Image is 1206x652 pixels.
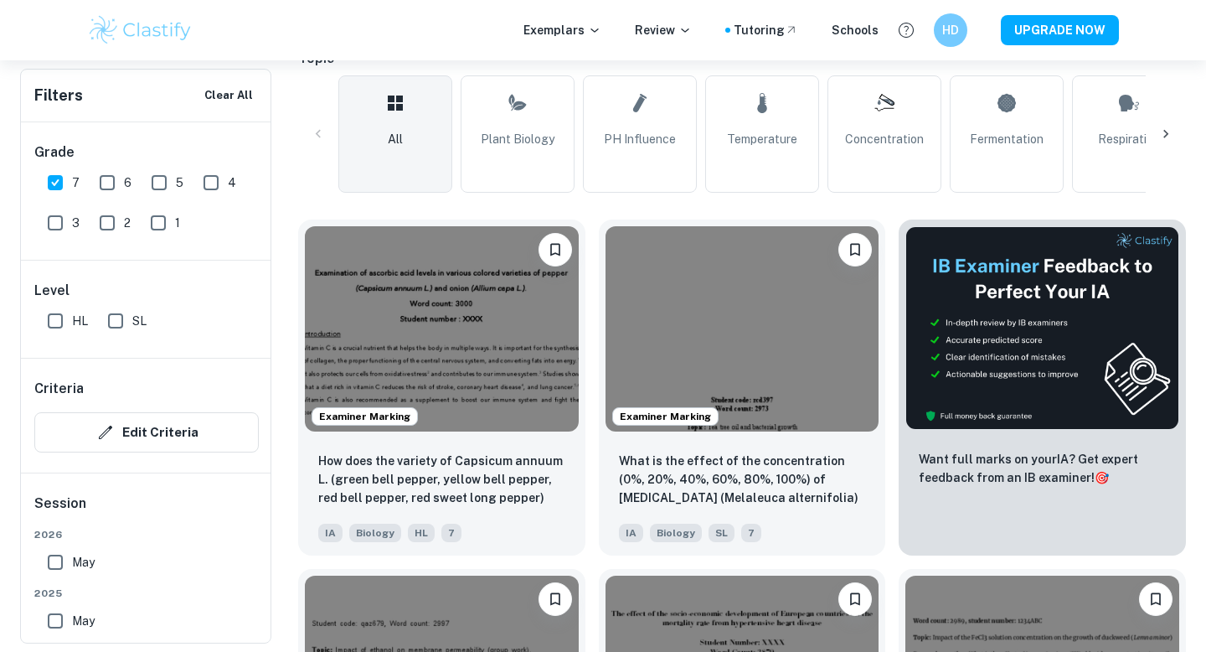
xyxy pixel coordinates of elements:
button: Help and Feedback [892,16,920,44]
button: HD [934,13,967,47]
button: Bookmark [838,582,872,616]
span: 🎯 [1095,471,1109,484]
span: Respiration [1098,130,1160,148]
button: Bookmark [539,582,572,616]
p: Review [635,21,692,39]
span: IA [619,524,643,542]
span: All [388,130,403,148]
h6: Filters [34,84,83,107]
img: Thumbnail [905,226,1179,430]
a: Examiner MarkingBookmarkHow does the variety of Capsicum annuum L. (green bell pepper, yellow bel... [298,220,585,556]
span: 7 [72,173,80,192]
a: ThumbnailWant full marks on yourIA? Get expert feedback from an IB examiner! [899,220,1186,556]
button: Bookmark [1139,582,1172,616]
button: Edit Criteria [34,412,259,453]
img: Biology IA example thumbnail: How does the variety of Capsicum annuum [305,226,579,432]
span: Biology [650,524,702,542]
span: 2026 [34,527,259,542]
a: Tutoring [734,21,798,39]
span: SL [709,524,734,542]
span: HL [408,524,435,542]
img: Biology IA example thumbnail: What is the effect of the concentration [606,226,879,432]
a: Schools [832,21,879,39]
span: Biology [349,524,401,542]
span: 4 [228,173,236,192]
a: Examiner MarkingBookmarkWhat is the effect of the concentration (0%, 20%, 40%, 60%, 80%, 100%) of... [599,220,886,556]
button: Bookmark [838,233,872,266]
span: 2025 [34,586,259,601]
button: UPGRADE NOW [1001,15,1119,45]
span: Temperature [727,130,797,148]
button: Bookmark [539,233,572,266]
p: How does the variety of Capsicum annuum L. (green bell pepper, yellow bell pepper, red bell peppe... [318,452,565,509]
p: Want full marks on your IA ? Get expert feedback from an IB examiner! [919,450,1166,487]
img: Clastify logo [87,13,193,47]
span: 5 [176,173,183,192]
button: Clear All [200,83,257,108]
span: IA [318,524,343,542]
span: 7 [441,524,461,542]
span: 3 [72,214,80,232]
span: SL [132,312,147,330]
p: What is the effect of the concentration (0%, 20%, 40%, 60%, 80%, 100%) of tea tree (Melaleuca alt... [619,452,866,509]
span: 2 [124,214,131,232]
span: Fermentation [970,130,1044,148]
h6: Level [34,281,259,301]
span: Concentration [845,130,924,148]
span: 7 [741,524,761,542]
h6: Session [34,494,259,527]
h6: Criteria [34,379,84,399]
span: 1 [175,214,180,232]
p: Exemplars [523,21,601,39]
span: May [72,612,95,630]
span: Examiner Marking [312,409,417,424]
span: pH Influence [604,130,676,148]
span: 6 [124,173,131,192]
span: Plant Biology [481,130,554,148]
h6: HD [941,21,961,39]
span: May [72,553,95,572]
span: HL [72,312,88,330]
span: Examiner Marking [613,409,718,424]
h6: Grade [34,142,259,163]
